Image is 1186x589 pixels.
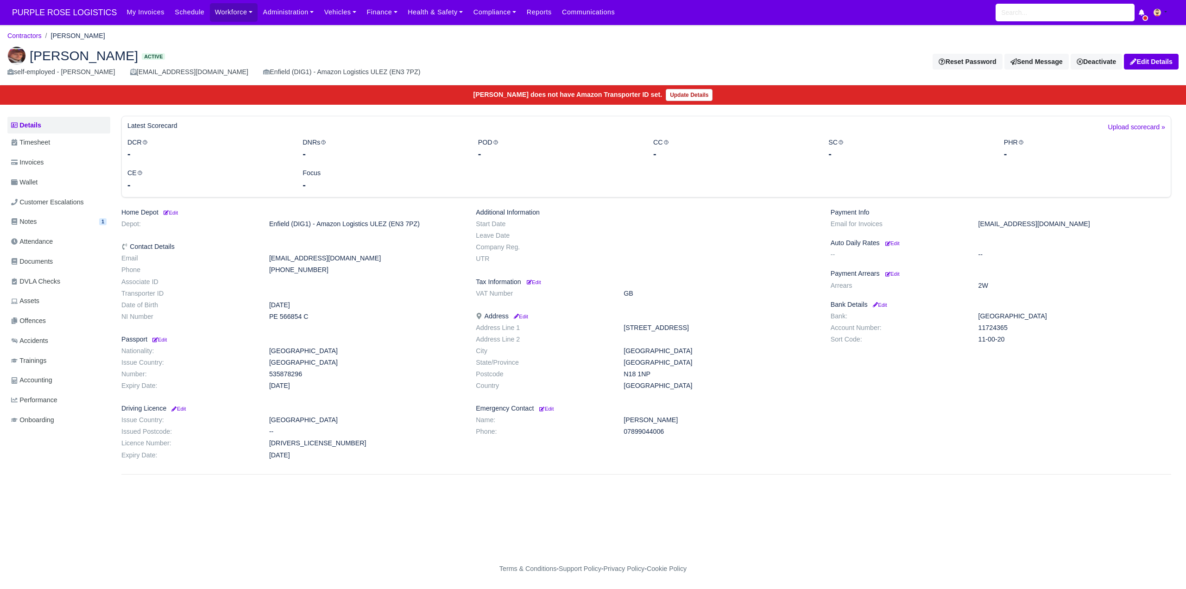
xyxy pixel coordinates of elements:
[469,243,617,251] dt: Company Reg.
[476,405,816,412] h6: Emergency Contact
[469,416,617,424] dt: Name:
[11,236,53,247] span: Attendance
[258,3,319,21] a: Administration
[469,382,617,390] dt: Country
[7,133,110,152] a: Timesheet
[11,415,54,425] span: Onboarding
[262,382,469,390] dd: [DATE]
[127,122,177,130] h6: Latest Scorecard
[11,177,38,188] span: Wallet
[883,239,900,247] a: Edit
[469,290,617,298] dt: VAT Number
[469,428,617,436] dt: Phone:
[0,39,1186,85] div: Qendrim Rexhepi
[559,565,601,572] a: Support Policy
[11,137,50,148] span: Timesheet
[933,54,1002,70] button: Reset Password
[617,347,823,355] dd: [GEOGRAPHIC_DATA]
[127,147,289,160] div: -
[7,352,110,370] a: Trainings
[476,278,816,286] h6: Tax Information
[1124,54,1179,70] a: Edit Details
[7,233,110,251] a: Attendance
[30,49,138,62] span: [PERSON_NAME]
[121,3,170,21] a: My Invoices
[972,282,1178,290] dd: 2W
[162,210,178,215] small: Edit
[11,197,84,208] span: Customer Escalations
[476,209,816,216] h6: Additional Information
[130,67,248,77] div: [EMAIL_ADDRESS][DOMAIN_NAME]
[11,395,57,405] span: Performance
[1108,122,1165,137] a: Upload scorecard »
[7,193,110,211] a: Customer Escalations
[151,336,167,343] a: Edit
[11,157,44,168] span: Invoices
[11,256,53,267] span: Documents
[114,301,262,309] dt: Date of Birth
[996,4,1135,21] input: Search...
[7,332,110,350] a: Accidents
[262,370,469,378] dd: 535878296
[828,147,990,160] div: -
[262,313,469,321] dd: PE 566854 C
[120,168,296,191] div: CE
[42,31,105,41] li: [PERSON_NAME]
[557,3,620,21] a: Communications
[617,428,823,436] dd: 07899044006
[646,137,821,161] div: CC
[7,411,110,429] a: Onboarding
[478,147,639,160] div: -
[303,178,464,191] div: -
[997,137,1172,161] div: PHR
[114,254,262,262] dt: Email
[885,271,900,277] small: Edit
[469,324,617,332] dt: Address Line 1
[972,251,1178,259] dd: --
[831,301,1171,309] h6: Bank Details
[262,451,469,459] dd: [DATE]
[604,565,645,572] a: Privacy Policy
[617,370,823,378] dd: N18 1NP
[121,209,462,216] h6: Home Depot
[512,314,528,319] small: Edit
[114,266,262,274] dt: Phone
[263,67,420,77] div: Enfield (DIG1) - Amazon Logistics ULEZ (EN3 7PZ)
[7,292,110,310] a: Assets
[469,232,617,240] dt: Leave Date
[512,312,528,320] a: Edit
[114,382,262,390] dt: Expiry Date:
[262,439,469,447] dd: [DRIVERS_LICENSE_NUMBER]
[114,428,262,436] dt: Issued Postcode:
[151,337,167,342] small: Edit
[617,359,823,367] dd: [GEOGRAPHIC_DATA]
[329,564,857,574] div: - - -
[127,178,289,191] div: -
[824,220,972,228] dt: Email for Invoices
[972,312,1178,320] dd: [GEOGRAPHIC_DATA]
[7,272,110,291] a: DVLA Checks
[885,241,900,246] small: Edit
[7,312,110,330] a: Offences
[262,266,469,274] dd: [PHONE_NUMBER]
[527,279,541,285] small: Edit
[831,209,1171,216] h6: Payment Info
[7,67,115,77] div: self-employed - [PERSON_NAME]
[11,296,39,306] span: Assets
[262,428,469,436] dd: --
[824,312,972,320] dt: Bank:
[7,173,110,191] a: Wallet
[11,216,37,227] span: Notes
[303,147,464,160] div: -
[476,312,816,320] h6: Address
[262,347,469,355] dd: [GEOGRAPHIC_DATA]
[262,416,469,424] dd: [GEOGRAPHIC_DATA]
[262,254,469,262] dd: [EMAIL_ADDRESS][DOMAIN_NAME]
[972,336,1178,343] dd: 11-00-20
[210,3,258,21] a: Workforce
[522,3,557,21] a: Reports
[262,301,469,309] dd: [DATE]
[11,375,52,386] span: Accounting
[821,137,997,161] div: SC
[7,4,121,22] a: PURPLE ROSE LOGISTICS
